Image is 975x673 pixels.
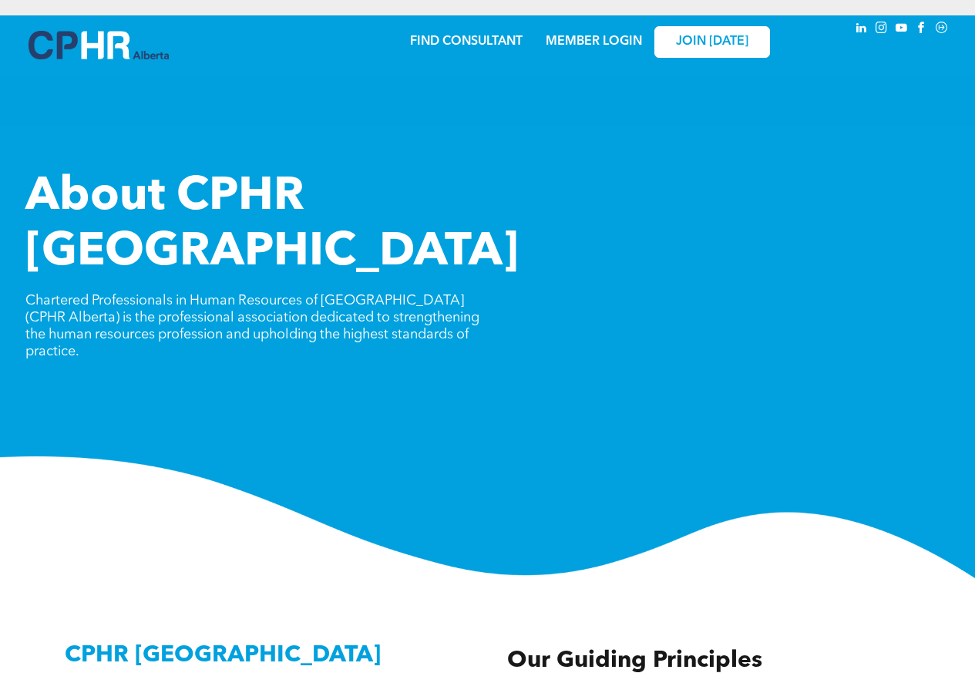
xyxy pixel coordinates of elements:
a: youtube [893,19,910,40]
span: Our Guiding Principles [507,649,762,672]
a: instagram [873,19,890,40]
span: About CPHR [GEOGRAPHIC_DATA] [25,174,519,276]
span: CPHR [GEOGRAPHIC_DATA] [65,644,381,667]
a: JOIN [DATE] [654,26,770,58]
a: FIND CONSULTANT [410,35,523,48]
a: linkedin [853,19,870,40]
span: Chartered Professionals in Human Resources of [GEOGRAPHIC_DATA] (CPHR Alberta) is the professiona... [25,294,479,358]
a: Social network [933,19,950,40]
img: A blue and white logo for cp alberta [29,31,169,59]
span: JOIN [DATE] [676,35,748,49]
a: MEMBER LOGIN [546,35,642,48]
a: facebook [913,19,930,40]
